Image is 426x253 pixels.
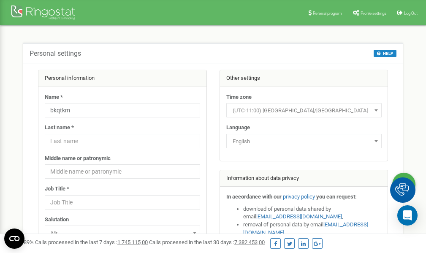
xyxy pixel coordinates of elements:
div: Open Intercom Messenger [397,205,418,226]
span: (UTC-11:00) Pacific/Midway [229,105,379,117]
label: Time zone [226,93,252,101]
span: English [229,136,379,147]
span: Referral program [313,11,342,16]
a: privacy policy [283,193,315,200]
input: Middle name or patronymic [45,164,200,179]
span: Profile settings [361,11,386,16]
strong: you can request: [316,193,357,200]
label: Name * [45,93,63,101]
input: Job Title [45,195,200,209]
div: Personal information [38,70,206,87]
label: Language [226,124,250,132]
span: Log Out [404,11,418,16]
label: Salutation [45,216,69,224]
u: 1 745 115,00 [117,239,148,245]
u: 7 382 453,00 [234,239,265,245]
span: Calls processed in the last 30 days : [149,239,265,245]
div: Other settings [220,70,388,87]
li: removal of personal data by email , [243,221,382,237]
label: Last name * [45,124,74,132]
button: HELP [374,50,396,57]
input: Last name [45,134,200,148]
span: Mr. [45,226,200,240]
label: Job Title * [45,185,69,193]
strong: In accordance with our [226,193,282,200]
label: Middle name or patronymic [45,155,111,163]
span: Calls processed in the last 7 days : [35,239,148,245]
a: [EMAIL_ADDRESS][DOMAIN_NAME] [256,213,342,220]
input: Name [45,103,200,117]
span: Mr. [48,227,197,239]
h5: Personal settings [30,50,81,57]
span: (UTC-11:00) Pacific/Midway [226,103,382,117]
li: download of personal data shared by email , [243,205,382,221]
div: Information about data privacy [220,170,388,187]
button: Open CMP widget [4,229,24,249]
span: English [226,134,382,148]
